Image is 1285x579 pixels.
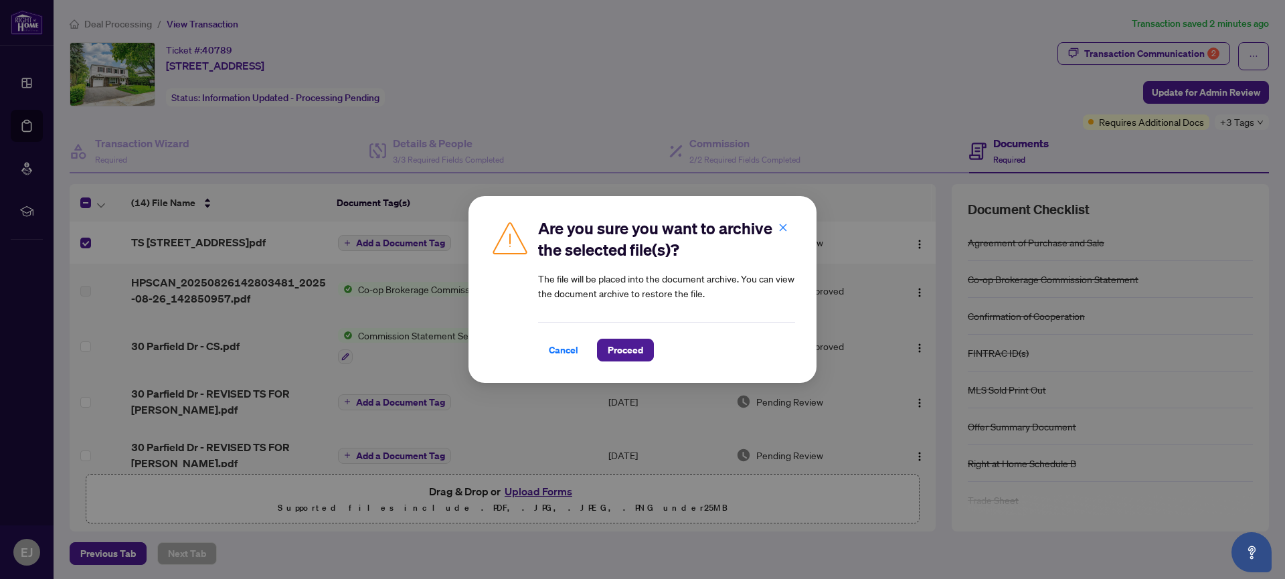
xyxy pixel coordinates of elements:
[778,223,788,232] span: close
[538,271,795,301] article: The file will be placed into the document archive. You can view the document archive to restore t...
[597,339,654,361] button: Proceed
[1231,532,1272,572] button: Open asap
[608,339,643,361] span: Proceed
[538,339,589,361] button: Cancel
[490,218,530,258] img: Caution Icon
[538,218,795,260] h2: Are you sure you want to archive the selected file(s)?
[549,339,578,361] span: Cancel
